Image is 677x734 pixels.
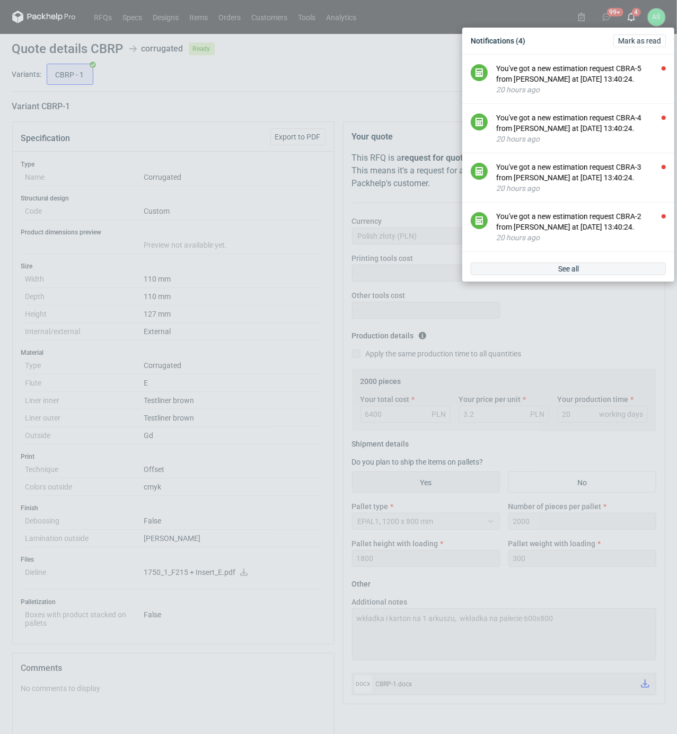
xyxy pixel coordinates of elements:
button: You've got a new estimation request CBRA-2 from [PERSON_NAME] at [DATE] 13:40:24.20 hours ago [496,211,666,243]
div: You've got a new estimation request CBRA-5 from [PERSON_NAME] at [DATE] 13:40:24. [496,63,666,84]
button: You've got a new estimation request CBRA-3 from [PERSON_NAME] at [DATE] 13:40:24.20 hours ago [496,162,666,194]
span: See all [558,265,579,273]
div: 20 hours ago [496,232,666,243]
a: See all [471,263,666,275]
div: You've got a new estimation request CBRA-3 from [PERSON_NAME] at [DATE] 13:40:24. [496,162,666,183]
div: 20 hours ago [496,183,666,194]
div: Notifications (4) [467,32,670,50]
div: You've got a new estimation request CBRA-4 from [PERSON_NAME] at [DATE] 13:40:24. [496,112,666,134]
div: 20 hours ago [496,84,666,95]
button: You've got a new estimation request CBRA-4 from [PERSON_NAME] at [DATE] 13:40:24.20 hours ago [496,112,666,144]
div: You've got a new estimation request CBRA-2 from [PERSON_NAME] at [DATE] 13:40:24. [496,211,666,232]
button: You've got a new estimation request CBRA-5 from [PERSON_NAME] at [DATE] 13:40:24.20 hours ago [496,63,666,95]
div: 20 hours ago [496,134,666,144]
span: Mark as read [618,37,661,45]
button: Mark as read [613,34,666,47]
